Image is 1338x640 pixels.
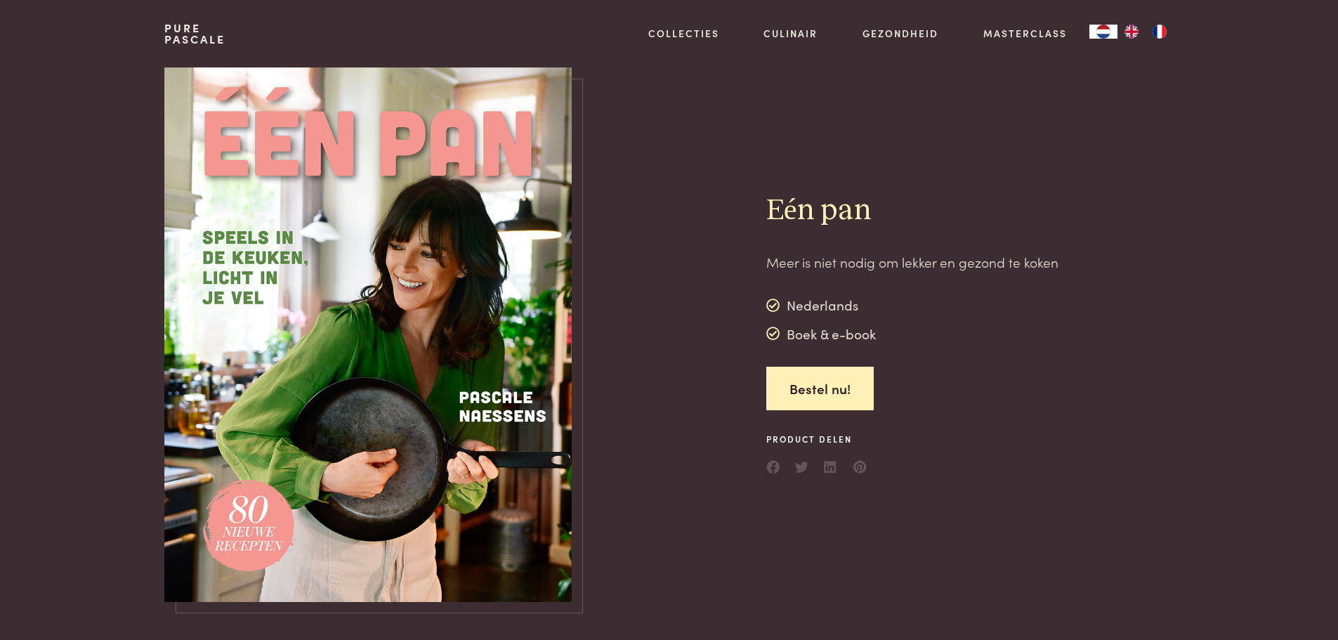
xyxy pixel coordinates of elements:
[1089,25,1174,39] aside: Language selected: Nederlands
[766,323,877,344] div: Boek & e-book
[766,367,874,411] a: Bestel nu!
[983,26,1067,41] a: Masterclass
[1089,25,1117,39] div: Language
[1146,25,1174,39] a: FR
[766,295,877,316] div: Nederlands
[164,22,225,45] a: PurePascale
[1089,25,1117,39] a: NL
[1117,25,1146,39] a: EN
[766,252,1058,273] p: Meer is niet nodig om lekker en gezond te koken
[863,26,938,41] a: Gezondheid
[648,26,719,41] a: Collecties
[763,26,818,41] a: Culinair
[766,192,1058,230] h2: Eén pan
[766,433,867,445] span: Product delen
[164,67,572,602] img: https://admin.purepascale.com/wp-content/uploads/2025/07/een-pan-voorbeeldcover.png
[1117,25,1174,39] ul: Language list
